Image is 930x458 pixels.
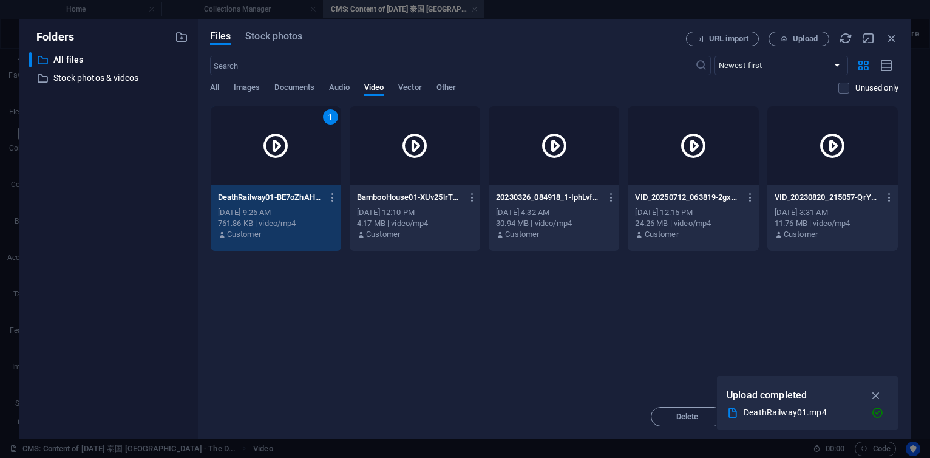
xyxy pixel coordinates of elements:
p: Customer [645,229,679,240]
span: Documents [274,80,314,97]
p: Customer [227,229,261,240]
p: DeathRailway01-BE7oZhAHzfge1u9M7c5P-Q.mp4 [218,192,323,203]
span: Files [210,29,231,44]
span: Audio [329,80,349,97]
p: Stock photos & videos [53,71,166,85]
span: Images [234,80,260,97]
p: VID_20230820_215057-QrYFvI4K7zio_nTaG-7NhQ.mp4 [775,192,880,203]
div: ​ [29,52,32,67]
p: Upload completed [727,388,807,403]
i: Minimize [862,32,875,45]
div: 761.86 KB | video/mp4 [218,218,334,229]
p: VID_20250712_063819-2gxN2iE-HROR4tjoMMpVlQ.mp4 [635,192,740,203]
div: 24.26 MB | video/mp4 [635,218,751,229]
span: Vector [398,80,422,97]
p: Customer [505,229,539,240]
p: All files [53,53,166,67]
div: [DATE] 4:32 AM [496,207,612,218]
div: [DATE] 12:10 PM [357,207,473,218]
div: [DATE] 12:15 PM [635,207,751,218]
span: All [210,80,219,97]
p: BambooHouse01-XUv25lrTYPNE9xMjkayW-w.mp4 [357,192,462,203]
button: Upload [769,32,829,46]
p: Folders [29,29,74,45]
span: Delete [676,413,699,420]
div: 4.17 MB | video/mp4 [357,218,473,229]
p: 20230326_084918_1-IphLvf3tsk9Y-dzPXIwa8w.mp4 [496,192,601,203]
span: Other [436,80,456,97]
div: 1 [323,109,338,125]
span: URL import [709,35,748,43]
div: [DATE] 3:31 AM [775,207,891,218]
span: Video [364,80,384,97]
input: Search [210,56,695,75]
p: Customer [784,229,818,240]
span: Stock photos [245,29,302,44]
div: 30.94 MB | video/mp4 [496,218,612,229]
i: Close [885,32,898,45]
button: Delete [651,407,724,426]
div: 11.76 MB | video/mp4 [775,218,891,229]
p: Displays only files that are not in use on the website. Files added during this session can still... [855,83,898,94]
div: [DATE] 9:26 AM [218,207,334,218]
div: DeathRailway01.mp4 [744,406,861,420]
i: Reload [839,32,852,45]
button: URL import [686,32,759,46]
span: Upload [793,35,818,43]
i: Create new folder [175,30,188,44]
p: Customer [366,229,400,240]
div: Stock photos & videos [29,70,188,86]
